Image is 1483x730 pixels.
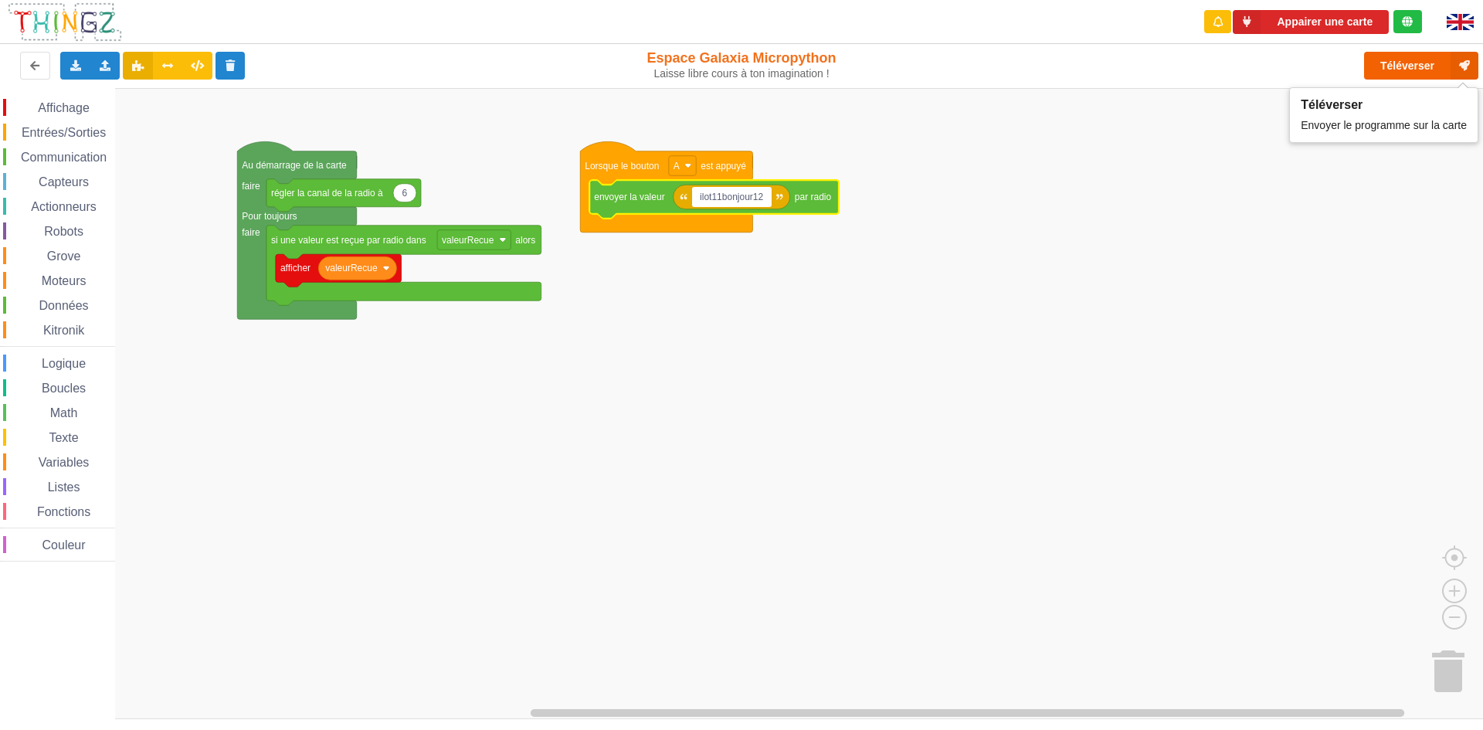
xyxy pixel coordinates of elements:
[42,225,86,238] span: Robots
[36,175,91,188] span: Capteurs
[46,431,80,444] span: Texte
[242,160,347,171] text: Au démarrage de la carte
[46,480,83,494] span: Listes
[39,382,88,395] span: Boucles
[242,211,297,222] text: Pour toujours
[45,250,83,263] span: Grove
[1301,112,1467,133] div: Envoyer le programme sur la carte
[1447,14,1474,30] img: gb.png
[39,357,88,370] span: Logique
[1393,10,1422,33] div: Tu es connecté au serveur de création de Thingz
[701,160,746,171] text: est appuyé
[41,324,87,337] span: Kitronik
[36,456,92,469] span: Variables
[402,188,408,199] text: 6
[271,188,383,199] text: régler la canal de la radio à
[325,263,378,273] text: valeurRecue
[515,234,535,245] text: alors
[280,263,311,273] text: afficher
[442,234,494,245] text: valeurRecue
[40,538,88,552] span: Couleur
[37,299,91,312] span: Données
[29,200,99,213] span: Actionneurs
[1364,52,1478,80] button: Téléverser
[585,160,659,171] text: Lorsque le bouton
[795,192,832,202] text: par radio
[674,160,680,171] text: A
[19,151,109,164] span: Communication
[1301,97,1467,112] div: Téléverser
[271,234,426,245] text: si une valeur est reçue par radio dans
[242,181,260,192] text: faire
[594,192,664,202] text: envoyer la valeur
[19,126,108,139] span: Entrées/Sorties
[36,101,91,114] span: Affichage
[1233,10,1389,34] button: Appairer une carte
[613,49,871,80] div: Espace Galaxia Micropython
[39,274,89,287] span: Moteurs
[7,2,123,42] img: thingz_logo.png
[35,505,93,518] span: Fonctions
[48,406,80,419] span: Math
[613,67,871,80] div: Laisse libre cours à ton imagination !
[242,227,260,238] text: faire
